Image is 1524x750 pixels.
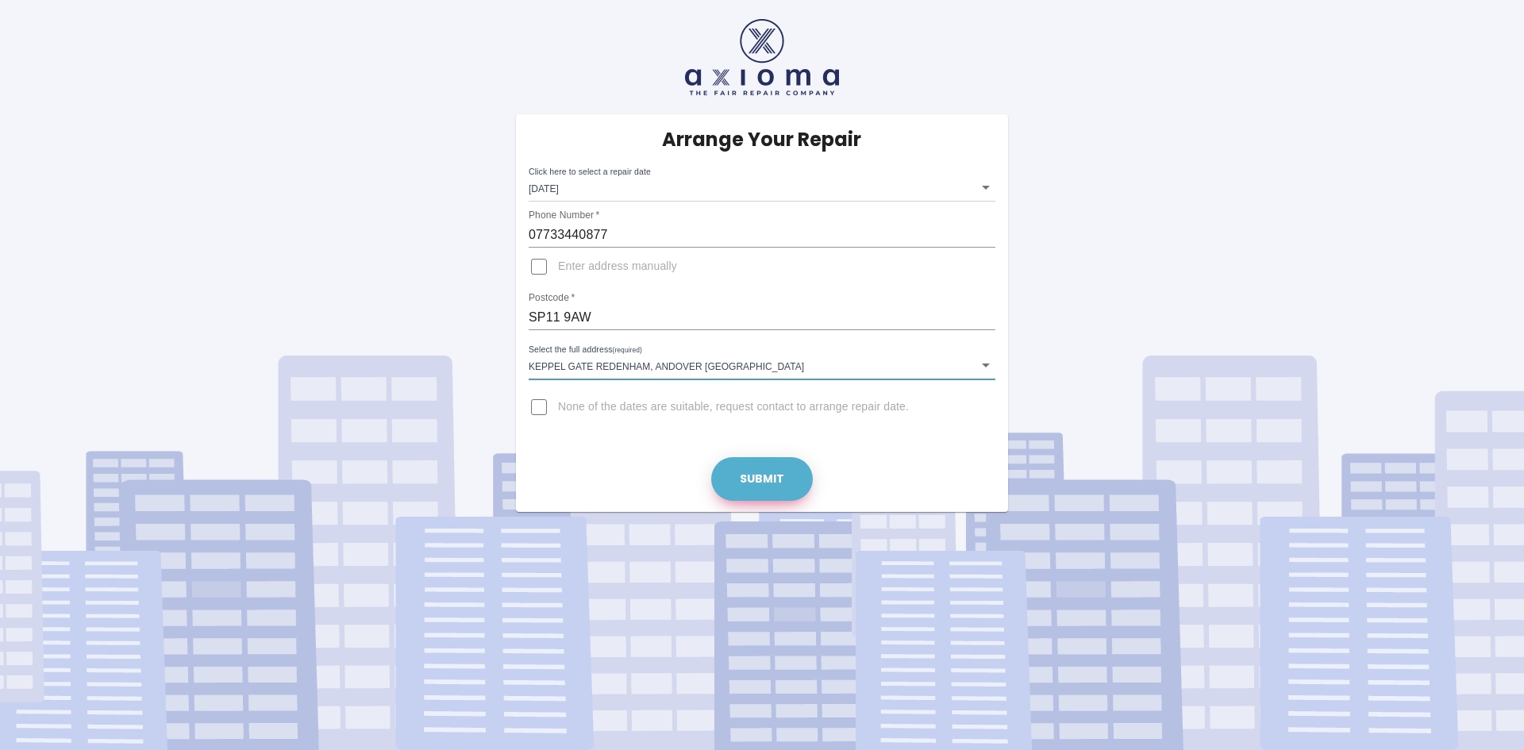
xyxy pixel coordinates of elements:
img: axioma [685,19,839,95]
label: Postcode [529,291,575,305]
small: (required) [613,347,642,354]
h5: Arrange Your Repair [662,127,861,152]
button: Submit [711,457,813,501]
span: Enter address manually [558,259,677,275]
label: Select the full address [529,344,642,356]
div: Keppel Gate Redenham, Andover [GEOGRAPHIC_DATA] [529,351,995,379]
div: [DATE] [529,173,995,202]
label: Click here to select a repair date [529,166,651,178]
span: None of the dates are suitable, request contact to arrange repair date. [558,399,909,415]
label: Phone Number [529,209,599,222]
